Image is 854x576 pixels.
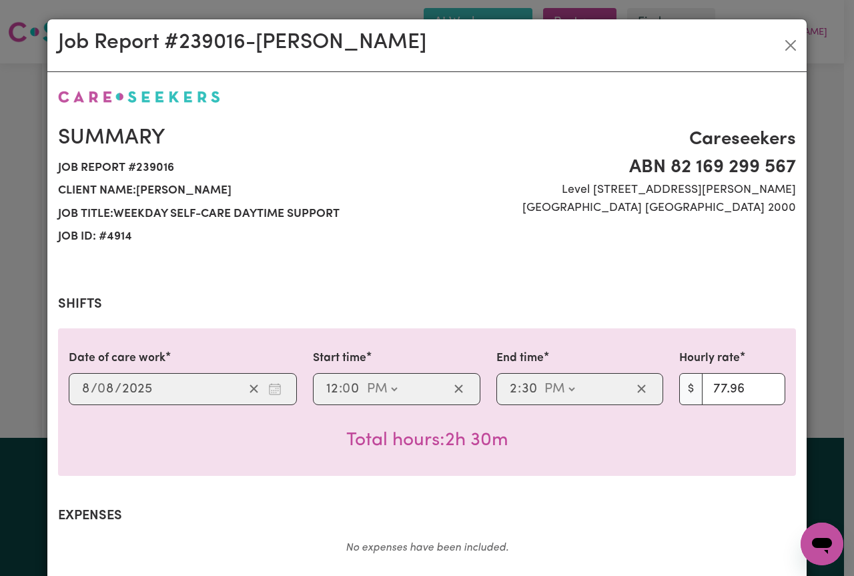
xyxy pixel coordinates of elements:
input: -- [509,379,518,399]
input: -- [326,379,339,399]
input: -- [81,379,91,399]
h2: Summary [58,125,419,151]
span: : [518,382,521,396]
span: Job ID: # 4914 [58,226,419,248]
h2: Shifts [58,296,796,312]
img: Careseekers logo [58,91,220,103]
label: Start time [313,350,366,367]
span: Level [STREET_ADDRESS][PERSON_NAME] [435,182,796,199]
label: End time [496,350,544,367]
em: No expenses have been included. [346,543,508,553]
input: -- [521,379,538,399]
span: Careseekers [435,125,796,154]
h2: Expenses [58,508,796,524]
input: -- [98,379,115,399]
span: 0 [97,382,105,396]
span: / [91,382,97,396]
span: $ [679,373,703,405]
button: Clear date [244,379,264,399]
span: ABN 82 169 299 567 [435,154,796,182]
span: Job report # 239016 [58,157,419,180]
span: Client name: [PERSON_NAME] [58,180,419,202]
span: Job title: Weekday self-care daytime support [58,203,419,226]
span: 0 [342,382,350,396]
span: [GEOGRAPHIC_DATA] [GEOGRAPHIC_DATA] 2000 [435,200,796,217]
button: Close [780,35,801,56]
h2: Job Report # 239016 - [PERSON_NAME] [58,30,426,55]
span: Total hours worked: 2 hours 30 minutes [346,431,508,450]
label: Hourly rate [679,350,740,367]
iframe: Button to launch messaging window [801,523,843,565]
span: : [339,382,342,396]
label: Date of care work [69,350,165,367]
span: / [115,382,121,396]
button: Enter the date of care work [264,379,286,399]
input: -- [343,379,360,399]
input: ---- [121,379,153,399]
